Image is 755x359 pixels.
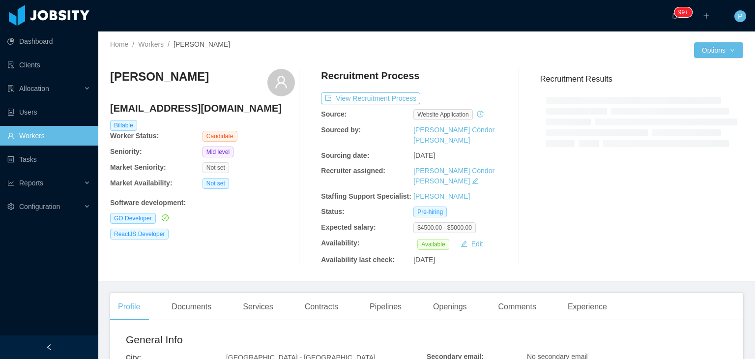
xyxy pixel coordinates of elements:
[164,293,219,321] div: Documents
[7,85,14,92] i: icon: solution
[321,151,369,159] b: Sourcing date:
[160,214,169,222] a: icon: check-circle
[110,229,169,239] span: ReactJS Developer
[174,40,230,48] span: [PERSON_NAME]
[110,132,159,140] b: Worker Status:
[274,75,288,89] i: icon: user
[413,222,476,233] span: $4500.00 - $5000.00
[674,7,692,17] sup: 1727
[7,126,90,146] a: icon: userWorkers
[110,213,156,224] span: GO Developer
[457,238,487,250] button: icon: editEdit
[138,40,164,48] a: Workers
[477,111,484,118] i: icon: history
[425,293,475,321] div: Openings
[7,179,14,186] i: icon: line-chart
[413,167,494,185] a: [PERSON_NAME] Cóndor [PERSON_NAME]
[110,69,209,85] h3: [PERSON_NAME]
[321,256,395,264] b: Availability last check:
[203,162,229,173] span: Not set
[321,223,376,231] b: Expected salary:
[362,293,409,321] div: Pipelines
[413,256,435,264] span: [DATE]
[7,150,90,169] a: icon: profileTasks
[540,73,743,85] h3: Recruitment Results
[162,214,169,221] i: icon: check-circle
[110,179,173,187] b: Market Availability:
[203,178,229,189] span: Not set
[203,131,237,142] span: Candidate
[321,192,411,200] b: Staffing Support Specialist:
[491,293,544,321] div: Comments
[694,42,743,58] button: Optionsicon: down
[168,40,170,48] span: /
[7,31,90,51] a: icon: pie-chartDashboard
[110,40,128,48] a: Home
[671,12,678,19] i: icon: bell
[110,148,142,155] b: Seniority:
[413,109,473,120] span: website application
[110,120,137,131] span: Billable
[19,203,60,210] span: Configuration
[297,293,346,321] div: Contracts
[7,203,14,210] i: icon: setting
[703,12,710,19] i: icon: plus
[738,10,742,22] span: P
[19,85,49,92] span: Allocation
[413,151,435,159] span: [DATE]
[7,55,90,75] a: icon: auditClients
[110,293,148,321] div: Profile
[321,208,344,215] b: Status:
[110,199,186,207] b: Software development :
[321,167,385,175] b: Recruiter assigned:
[19,179,43,187] span: Reports
[413,192,470,200] a: [PERSON_NAME]
[110,163,166,171] b: Market Seniority:
[413,126,494,144] a: [PERSON_NAME] Cóndor [PERSON_NAME]
[132,40,134,48] span: /
[321,94,420,102] a: icon: exportView Recruitment Process
[126,332,427,348] h2: General Info
[321,110,347,118] b: Source:
[560,293,615,321] div: Experience
[321,69,419,83] h4: Recruitment Process
[321,126,361,134] b: Sourced by:
[413,207,447,217] span: Pre-hiring
[321,92,420,104] button: icon: exportView Recruitment Process
[7,102,90,122] a: icon: robotUsers
[235,293,281,321] div: Services
[110,101,295,115] h4: [EMAIL_ADDRESS][DOMAIN_NAME]
[203,147,233,157] span: Mid level
[472,178,479,184] i: icon: edit
[321,239,359,247] b: Availability:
